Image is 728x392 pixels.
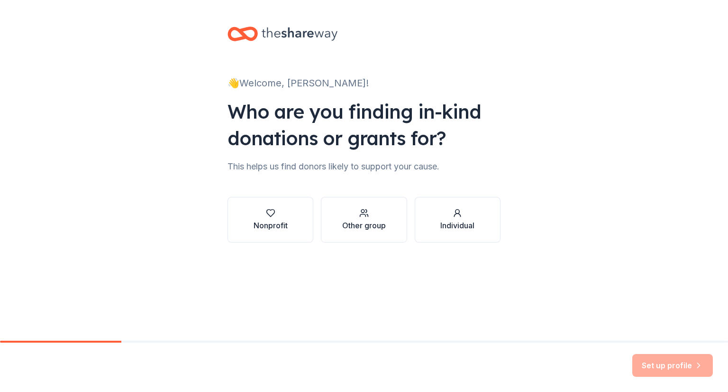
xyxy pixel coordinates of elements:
div: Nonprofit [254,220,288,231]
button: Other group [321,197,407,243]
button: Individual [415,197,500,243]
button: Nonprofit [227,197,313,243]
div: Who are you finding in-kind donations or grants for? [227,98,500,151]
div: 👋 Welcome, [PERSON_NAME]! [227,75,500,91]
div: Individual [440,220,474,231]
div: Other group [342,220,386,231]
div: This helps us find donors likely to support your cause. [227,159,500,174]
